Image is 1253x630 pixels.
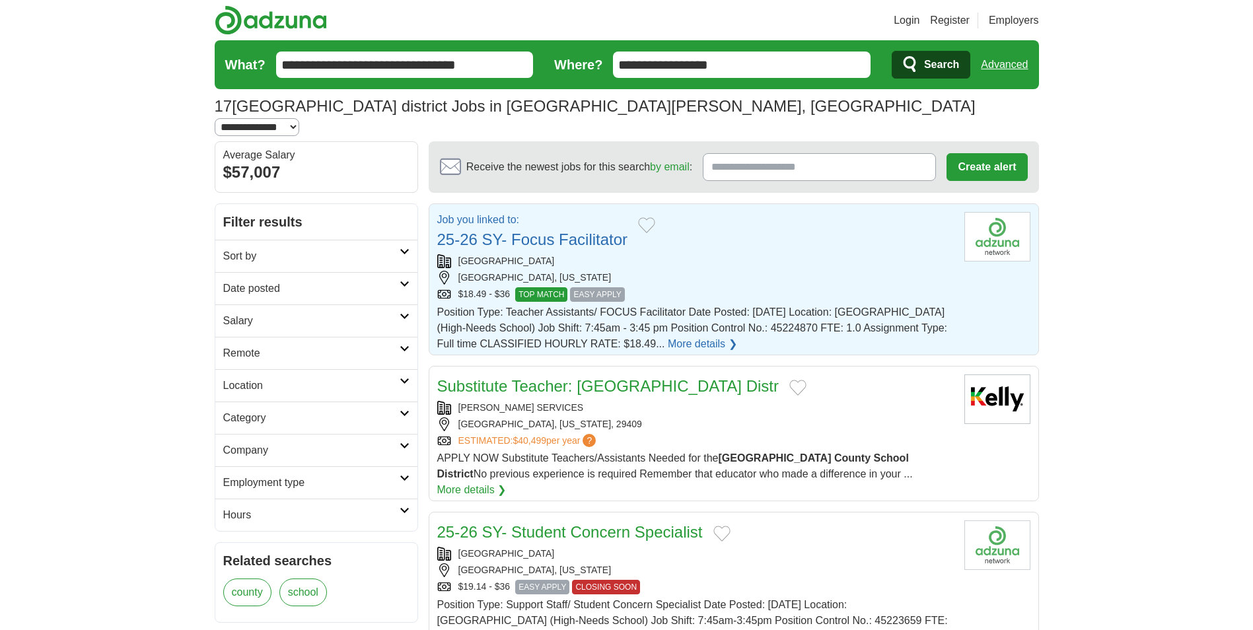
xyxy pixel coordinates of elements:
[668,336,737,352] a: More details ❯
[223,248,400,264] h2: Sort by
[894,13,919,28] a: Login
[215,5,327,35] img: Adzuna logo
[223,313,400,329] h2: Salary
[964,520,1030,570] img: Company logo
[570,287,624,302] span: EASY APPLY
[437,547,954,561] div: [GEOGRAPHIC_DATA]
[223,475,400,491] h2: Employment type
[223,578,271,606] a: county
[215,204,417,240] h2: Filter results
[215,402,417,434] a: Category
[873,452,908,464] strong: School
[964,212,1030,262] img: Company logo
[215,434,417,466] a: Company
[215,499,417,531] a: Hours
[437,452,913,479] span: APPLY NOW Substitute Teachers/Assistants Needed for the No previous experience is required Rememb...
[638,217,655,233] button: Add to favorite jobs
[458,434,599,448] a: ESTIMATED:$40,499per year?
[437,271,954,285] div: [GEOGRAPHIC_DATA], [US_STATE]
[650,161,690,172] a: by email
[513,435,546,446] span: $40,499
[215,97,976,115] h1: [GEOGRAPHIC_DATA] district Jobs in [GEOGRAPHIC_DATA][PERSON_NAME], [GEOGRAPHIC_DATA]
[437,212,628,228] p: Job you linked to:
[981,52,1028,78] a: Advanced
[466,159,692,175] span: Receive the newest jobs for this search :
[223,281,400,297] h2: Date posted
[924,52,959,78] span: Search
[989,13,1039,28] a: Employers
[583,434,596,447] span: ?
[789,380,806,396] button: Add to favorite jobs
[225,55,266,75] label: What?
[215,369,417,402] a: Location
[223,160,410,184] div: $57,007
[223,551,410,571] h2: Related searches
[554,55,602,75] label: Where?
[437,468,474,479] strong: District
[223,378,400,394] h2: Location
[458,402,584,413] a: [PERSON_NAME] SERVICES
[437,523,703,541] a: 25-26 SY- Student Concern Specialist
[437,230,628,248] a: 25-26 SY- Focus Facilitator
[279,578,327,606] a: school
[437,482,507,498] a: More details ❯
[437,580,954,594] div: $19.14 - $36
[515,580,569,594] span: EASY APPLY
[215,272,417,304] a: Date posted
[223,345,400,361] h2: Remote
[964,374,1030,424] img: Kelly Services logo
[223,442,400,458] h2: Company
[215,240,417,272] a: Sort by
[437,563,954,577] div: [GEOGRAPHIC_DATA], [US_STATE]
[215,304,417,337] a: Salary
[930,13,970,28] a: Register
[437,306,948,349] span: Position Type: Teacher Assistants/ FOCUS Facilitator Date Posted: [DATE] Location: [GEOGRAPHIC_DA...
[572,580,640,594] span: CLOSING SOON
[223,150,410,160] div: Average Salary
[719,452,832,464] strong: [GEOGRAPHIC_DATA]
[215,94,233,118] span: 17
[515,287,567,302] span: TOP MATCH
[834,452,871,464] strong: County
[437,417,954,431] div: [GEOGRAPHIC_DATA], [US_STATE], 29409
[223,507,400,523] h2: Hours
[223,410,400,426] h2: Category
[437,254,954,268] div: [GEOGRAPHIC_DATA]
[437,377,779,395] a: Substitute Teacher: [GEOGRAPHIC_DATA] Distr
[892,51,970,79] button: Search
[713,526,731,542] button: Add to favorite jobs
[215,337,417,369] a: Remote
[215,466,417,499] a: Employment type
[947,153,1027,181] button: Create alert
[437,287,954,302] div: $18.49 - $36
